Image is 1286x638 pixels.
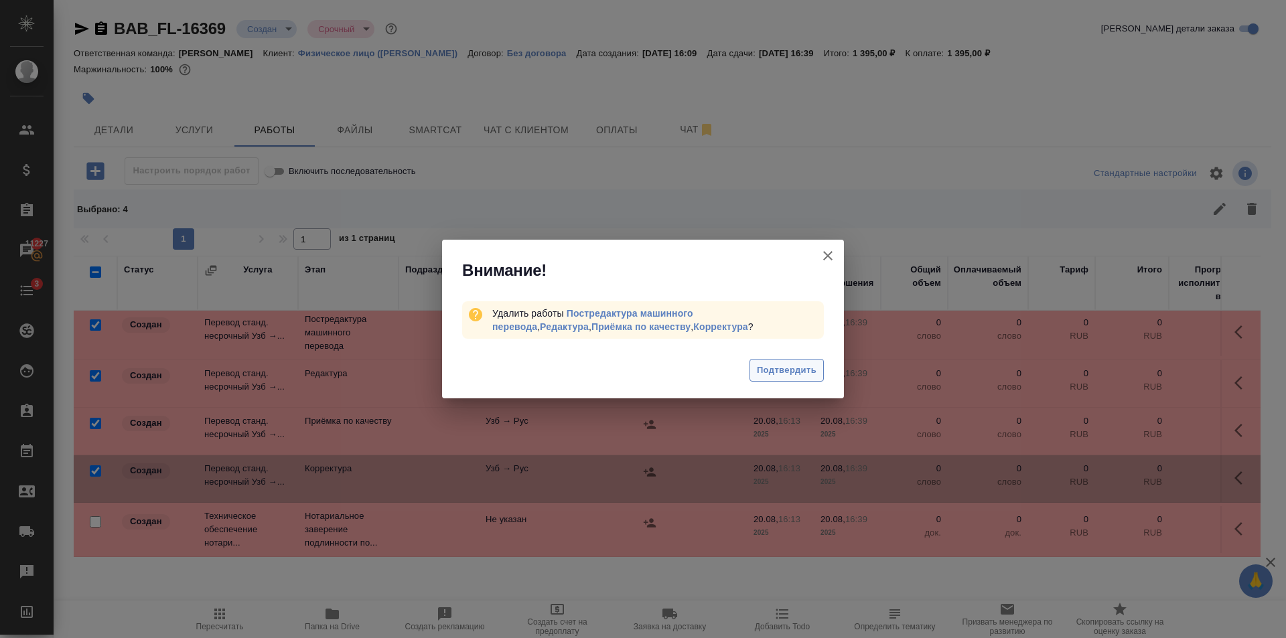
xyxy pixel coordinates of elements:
span: Внимание! [462,260,547,281]
span: ? [693,321,753,332]
a: Корректура [693,321,747,332]
span: , [492,308,693,332]
span: Подтвердить [757,363,816,378]
span: , [591,321,693,332]
a: Постредактура машинного перевода [492,308,693,332]
div: Удалить работы [492,307,824,333]
a: Приёмка по качеству [591,321,691,332]
button: Подтвердить [749,359,824,382]
a: Редактура [540,321,589,332]
span: , [540,321,591,332]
